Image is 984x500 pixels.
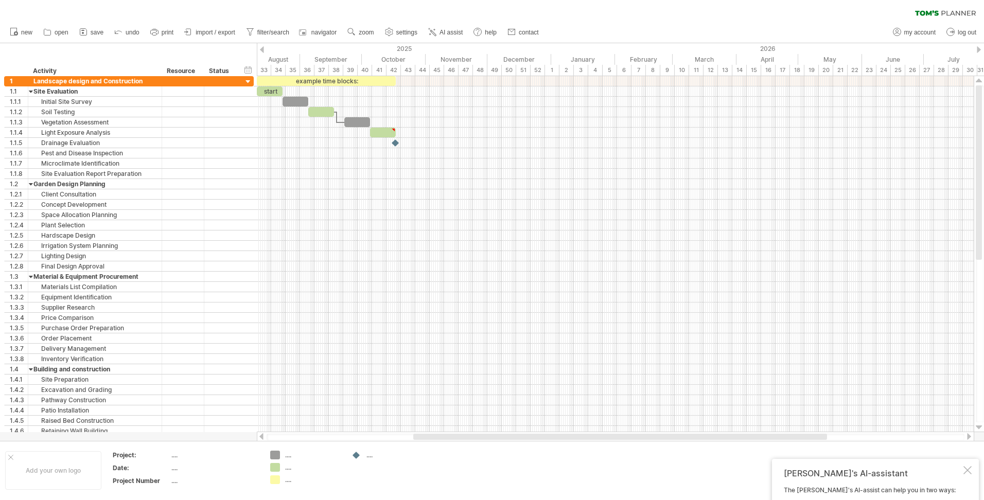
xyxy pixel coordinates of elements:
div: 1.2.8 [10,261,28,271]
div: .... [285,475,341,484]
div: 1 [10,76,28,86]
div: 1.4.4 [10,405,28,415]
div: Garden Design Planning [33,179,156,189]
div: Space Allocation Planning [33,210,156,220]
div: Site Evaluation [33,86,156,96]
a: open [41,26,72,39]
div: Drainage Evaluation [33,138,156,148]
div: 36 [300,65,314,76]
div: 19 [804,65,819,76]
div: Hardscape Design [33,230,156,240]
div: Site Preparation [33,374,156,384]
div: 1.1.3 [10,117,28,127]
div: 1.3.6 [10,333,28,343]
div: 41 [372,65,386,76]
div: .... [285,463,341,472]
div: .... [285,451,341,459]
div: .... [171,451,258,459]
div: 1.2 [10,179,28,189]
div: start [257,86,283,96]
span: navigator [311,29,337,36]
div: Price Comparison [33,313,156,323]
div: 10 [675,65,689,76]
div: 1.1 [10,86,28,96]
div: 45 [430,65,444,76]
div: 22 [848,65,862,76]
div: Concept Development [33,200,156,209]
div: 29 [948,65,963,76]
div: Material & Equipment Procurement [33,272,156,281]
div: Vegetation Assessment [33,117,156,127]
div: 1.3.5 [10,323,28,333]
span: contact [519,29,539,36]
span: undo [126,29,139,36]
div: 1.3.7 [10,344,28,353]
div: 1.1.8 [10,169,28,178]
div: 13 [718,65,732,76]
div: 49 [487,65,502,76]
div: Status [209,66,232,76]
div: 40 [358,65,372,76]
div: 18 [790,65,804,76]
div: Date: [113,463,169,472]
div: 21 [833,65,848,76]
div: 33 [257,65,271,76]
div: 3 [574,65,588,76]
div: [PERSON_NAME]'s AI-assistant [784,468,961,478]
div: Equipment Identification [33,292,156,302]
div: 1.2.1 [10,189,28,199]
a: contact [505,26,542,39]
div: Pest and Disease Inspection [33,148,156,158]
div: .... [171,463,258,472]
a: my account [890,26,939,39]
span: zoom [359,29,374,36]
div: 1.2.3 [10,210,28,220]
div: Materials List Compilation [33,282,156,292]
div: 27 [920,65,934,76]
div: 1.3.2 [10,292,28,302]
div: 37 [314,65,329,76]
div: March 2026 [673,54,736,65]
div: 1.4 [10,364,28,374]
div: 1.3.1 [10,282,28,292]
div: 46 [444,65,459,76]
div: Excavation and Grading [33,385,156,395]
div: 1.1.2 [10,107,28,117]
div: Irrigation System Planning [33,241,156,251]
div: 23 [862,65,876,76]
div: 1.4.1 [10,374,28,384]
div: 34 [271,65,286,76]
div: August 2025 [236,54,300,65]
a: import / export [182,26,238,39]
span: new [21,29,32,36]
div: 1.4.3 [10,395,28,405]
div: 48 [473,65,487,76]
div: January 2026 [551,54,615,65]
div: 44 [415,65,430,76]
div: April 2026 [736,54,798,65]
div: 1.2.7 [10,251,28,261]
div: February 2026 [615,54,673,65]
div: 1.1.1 [10,97,28,106]
span: log out [958,29,976,36]
div: 20 [819,65,833,76]
div: Inventory Verification [33,354,156,364]
span: print [162,29,173,36]
div: 1.2.6 [10,241,28,251]
div: Raised Bed Construction [33,416,156,425]
div: 5 [603,65,617,76]
div: .... [366,451,423,459]
a: AI assist [426,26,466,39]
div: 14 [732,65,747,76]
div: Activity [33,66,156,76]
a: save [77,26,107,39]
div: Order Placement [33,333,156,343]
div: .... [171,476,258,485]
div: 1.2.4 [10,220,28,230]
div: 15 [747,65,761,76]
div: 1.1.4 [10,128,28,137]
div: Initial Site Survey [33,97,156,106]
div: Add your own logo [5,451,101,490]
div: 42 [386,65,401,76]
a: log out [944,26,979,39]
